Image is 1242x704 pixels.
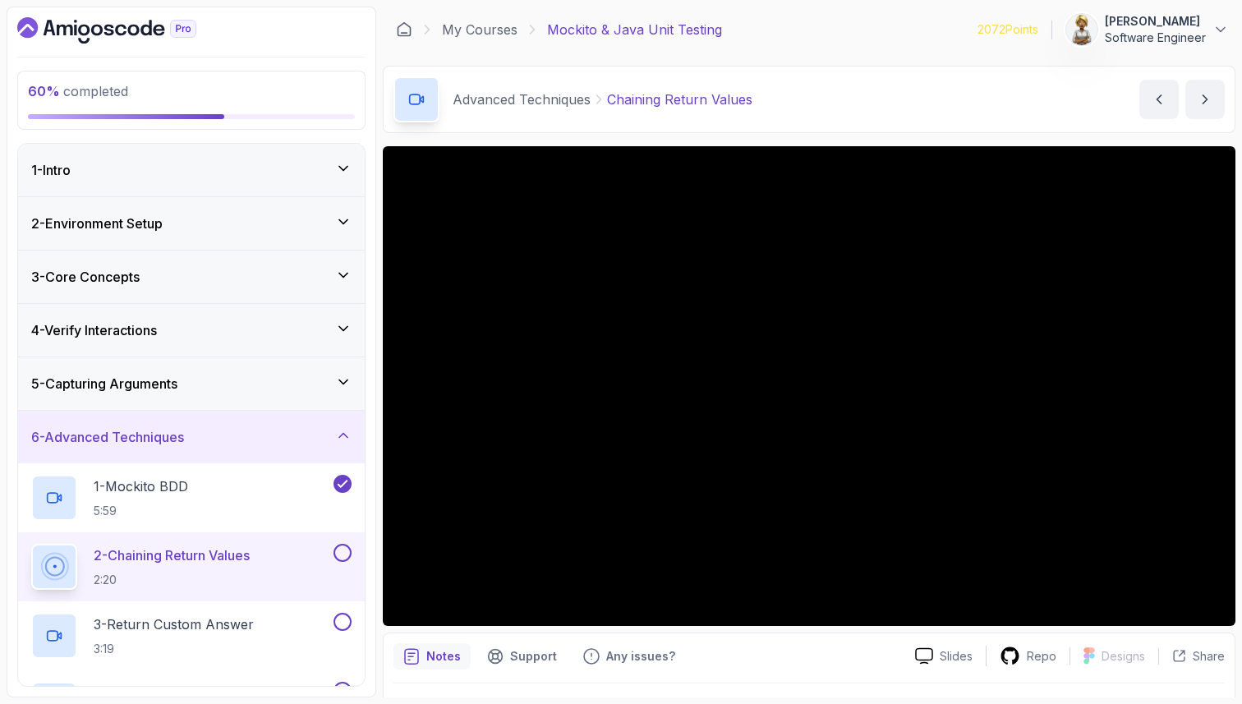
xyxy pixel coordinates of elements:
[442,20,517,39] a: My Courses
[940,648,973,665] p: Slides
[18,411,365,463] button: 6-Advanced Techniques
[31,160,71,180] h3: 1 - Intro
[1102,648,1145,665] p: Designs
[1158,648,1225,665] button: Share
[31,544,352,590] button: 2-Chaining Return Values2:20
[1027,648,1056,665] p: Repo
[18,144,365,196] button: 1-Intro
[31,374,177,393] h3: 5 - Capturing Arguments
[31,427,184,447] h3: 6 - Advanced Techniques
[1185,80,1225,119] button: next content
[396,21,412,38] a: Dashboard
[606,648,675,665] p: Any issues?
[902,647,986,665] a: Slides
[1139,80,1179,119] button: previous content
[1193,648,1225,665] p: Share
[94,641,254,657] p: 3:19
[977,21,1038,38] p: 2072 Points
[94,614,254,634] p: 3 - Return Custom Answer
[547,20,722,39] p: Mockito & Java Unit Testing
[393,643,471,669] button: notes button
[1105,13,1206,30] p: [PERSON_NAME]
[573,643,685,669] button: Feedback button
[31,320,157,340] h3: 4 - Verify Interactions
[28,83,60,99] span: 60 %
[987,646,1069,666] a: Repo
[94,476,188,496] p: 1 - Mockito BDD
[607,90,752,109] p: Chaining Return Values
[94,545,250,565] p: 2 - Chaining Return Values
[94,572,250,588] p: 2:20
[31,475,352,521] button: 1-Mockito BDD5:59
[31,613,352,659] button: 3-Return Custom Answer3:19
[383,146,1235,626] iframe: 2 - Chaining return values
[31,267,140,287] h3: 3 - Core Concepts
[28,83,128,99] span: completed
[1065,13,1229,46] button: user profile image[PERSON_NAME]Software Engineer
[31,214,163,233] h3: 2 - Environment Setup
[477,643,567,669] button: Support button
[18,251,365,303] button: 3-Core Concepts
[94,683,161,703] p: 4 - In Order
[18,357,365,410] button: 5-Capturing Arguments
[18,197,365,250] button: 2-Environment Setup
[94,503,188,519] p: 5:59
[1105,30,1206,46] p: Software Engineer
[1066,14,1097,45] img: user profile image
[510,648,557,665] p: Support
[17,17,234,44] a: Dashboard
[18,304,365,357] button: 4-Verify Interactions
[426,648,461,665] p: Notes
[453,90,591,109] p: Advanced Techniques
